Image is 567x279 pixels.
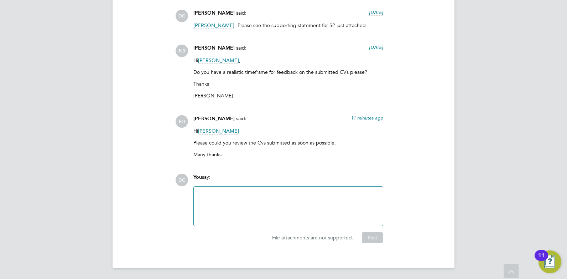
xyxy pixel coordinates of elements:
[236,45,246,51] span: said:
[193,22,234,29] span: [PERSON_NAME]
[176,10,188,22] span: DC
[176,115,188,128] span: FO
[198,128,239,135] span: [PERSON_NAME]
[193,92,383,99] p: [PERSON_NAME]
[193,10,235,16] span: [PERSON_NAME]
[369,44,383,50] span: [DATE]
[193,174,202,180] span: You
[193,81,383,87] p: Thanks
[193,128,383,134] p: Hi
[176,174,188,186] span: DC
[193,69,383,75] p: Do you have a realistic timeframe for feedback on the submitted CVs please?
[193,45,235,51] span: [PERSON_NAME]
[351,115,383,121] span: 11 minutes ago
[236,10,246,16] span: said:
[198,57,239,64] span: [PERSON_NAME]
[362,232,383,243] button: Post
[538,255,545,265] div: 11
[193,57,383,64] p: Hi ,
[193,22,383,29] p: - Please see the supporting statement for SP just attached
[193,151,383,158] p: Many thanks
[193,139,383,146] p: Please could you review the Cvs submitted as soon as possible.
[369,9,383,15] span: [DATE]
[236,115,246,122] span: said:
[193,174,383,186] div: say:
[539,250,561,273] button: Open Resource Center, 11 new notifications
[176,45,188,57] span: NB
[272,234,353,241] span: File attachments are not supported.
[193,116,235,122] span: [PERSON_NAME]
